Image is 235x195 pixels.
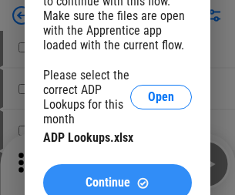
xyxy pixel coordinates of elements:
[136,177,149,190] img: Continue
[148,91,174,103] span: Open
[130,85,192,109] button: Open
[43,130,192,145] div: ADP Lookups.xlsx
[86,177,130,189] span: Continue
[43,68,130,126] div: Please select the correct ADP Lookups for this month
